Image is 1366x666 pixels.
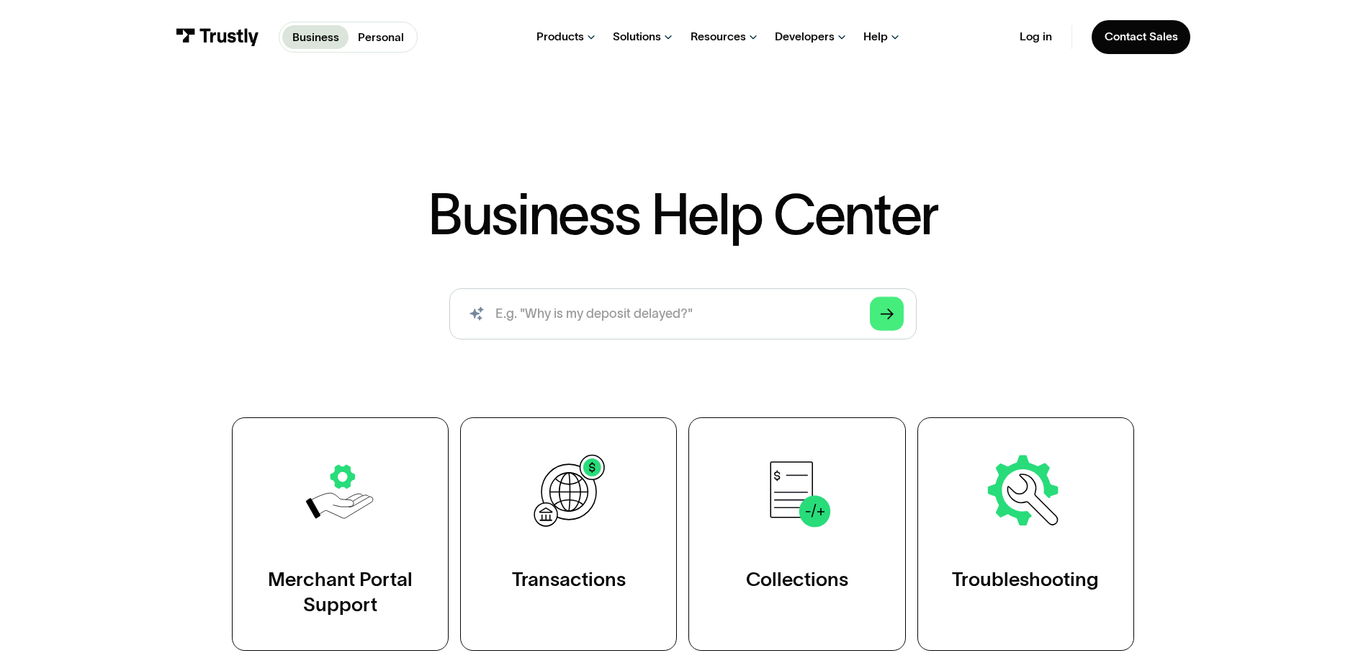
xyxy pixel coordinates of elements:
div: Help [863,30,888,44]
img: Trustly Logo [176,28,259,46]
a: Contact Sales [1092,20,1191,54]
p: Business [292,29,339,46]
div: Troubleshooting [952,567,1099,592]
div: Developers [775,30,835,44]
div: Transactions [512,567,626,592]
a: Merchant Portal Support [232,417,449,651]
div: Solutions [613,30,661,44]
div: Collections [746,567,848,592]
a: Personal [349,25,414,48]
div: Products [536,30,584,44]
a: Troubleshooting [917,417,1134,651]
input: search [449,288,917,340]
a: Log in [1020,30,1052,44]
div: Merchant Portal Support [265,567,416,618]
a: Business [282,25,349,48]
a: Transactions [460,417,677,651]
a: Collections [688,417,905,651]
h1: Business Help Center [428,187,938,243]
p: Personal [358,29,404,46]
div: Contact Sales [1105,30,1178,44]
div: Resources [691,30,746,44]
